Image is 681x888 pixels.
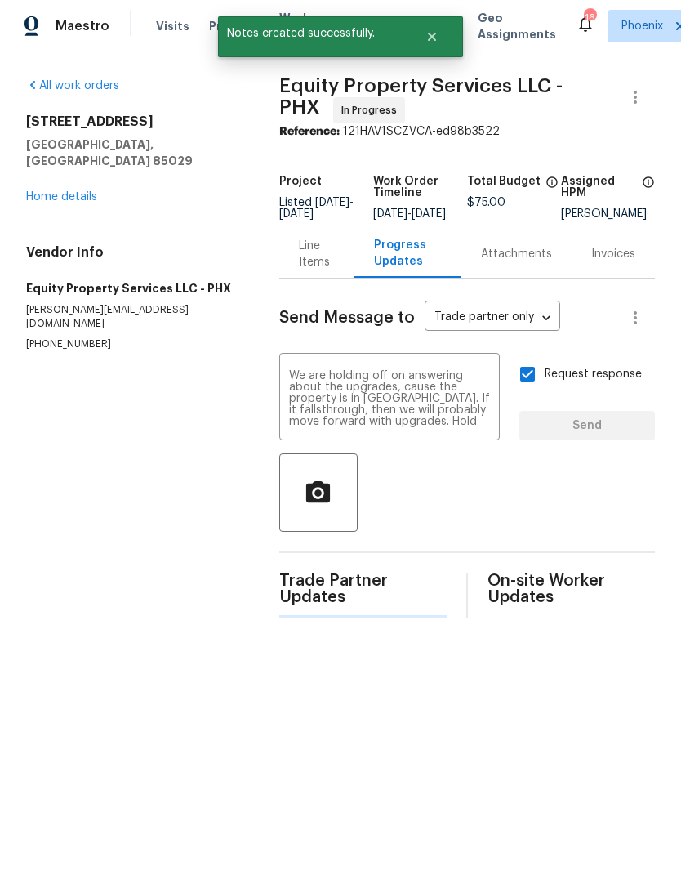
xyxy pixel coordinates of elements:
[26,280,240,297] h5: Equity Property Services LLC - PHX
[289,370,490,427] textarea: We are holding off on answering about the upgrades, cause the property is in [GEOGRAPHIC_DATA]. I...
[156,18,189,34] span: Visits
[561,176,637,199] h5: Assigned HPM
[412,208,446,220] span: [DATE]
[591,246,635,262] div: Invoices
[373,208,446,220] span: -
[467,176,541,187] h5: Total Budget
[26,80,119,91] a: All work orders
[26,136,240,169] h5: [GEOGRAPHIC_DATA], [GEOGRAPHIC_DATA] 85029
[481,246,552,262] div: Attachments
[279,197,354,220] span: Listed
[621,18,663,34] span: Phoenix
[584,10,595,26] div: 16
[26,303,240,331] p: [PERSON_NAME][EMAIL_ADDRESS][DOMAIN_NAME]
[26,337,240,351] p: [PHONE_NUMBER]
[487,573,655,605] span: On-site Worker Updates
[341,102,403,118] span: In Progress
[373,208,407,220] span: [DATE]
[209,18,260,34] span: Projects
[279,208,314,220] span: [DATE]
[279,573,447,605] span: Trade Partner Updates
[545,176,559,197] span: The total cost of line items that have been proposed by Opendoor. This sum includes line items th...
[279,123,655,140] div: 121HAV1SCZVCA-ed98b3522
[279,10,321,42] span: Work Orders
[218,16,405,51] span: Notes created successfully.
[279,310,415,326] span: Send Message to
[425,305,560,332] div: Trade partner only
[478,10,556,42] span: Geo Assignments
[279,126,340,137] b: Reference:
[373,176,467,199] h5: Work Order Timeline
[642,176,655,208] span: The hpm assigned to this work order.
[315,197,349,208] span: [DATE]
[561,208,655,220] div: [PERSON_NAME]
[299,238,335,270] div: Line Items
[26,191,97,203] a: Home details
[26,114,240,130] h2: [STREET_ADDRESS]
[374,237,442,270] div: Progress Updates
[279,197,354,220] span: -
[279,76,563,117] span: Equity Property Services LLC - PHX
[467,197,505,208] span: $75.00
[26,244,240,261] h4: Vendor Info
[545,366,642,383] span: Request response
[279,176,322,187] h5: Project
[405,20,459,53] button: Close
[56,18,109,34] span: Maestro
